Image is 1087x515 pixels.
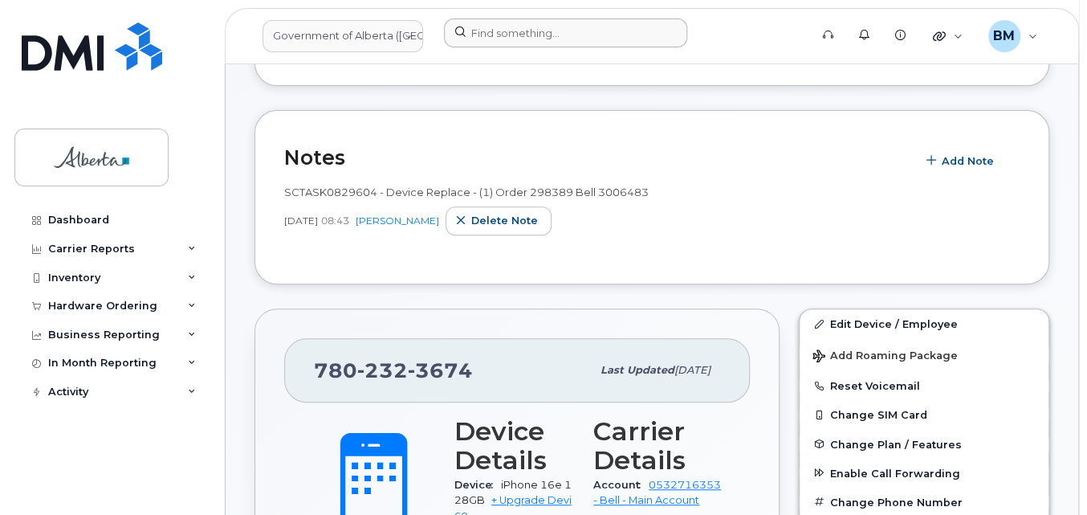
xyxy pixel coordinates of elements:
a: Government of Alberta (GOA) [263,20,423,52]
button: Add Note [916,146,1008,175]
span: Change Plan / Features [830,438,962,450]
span: Account [593,479,649,491]
div: Quicklinks [922,20,974,52]
button: Change Plan / Features [800,430,1048,459]
button: Delete note [446,206,552,235]
button: Change SIM Card [800,400,1048,429]
span: Delete note [471,213,538,228]
span: iPhone 16e 128GB [454,479,572,505]
a: [PERSON_NAME] [356,215,439,227]
span: [DATE] [674,364,710,376]
div: Bonnie Mallette [977,20,1048,52]
button: Reset Voicemail [800,371,1048,400]
span: Add Roaming Package [812,349,958,365]
button: Enable Call Forwarding [800,459,1048,488]
span: [DATE] [284,214,318,227]
span: Add Note [942,153,994,169]
h3: Device Details [454,417,574,475]
span: 232 [357,358,408,382]
span: SCTASK0829604 - Device Replace - (1) Order 298389 Bell 3006483 [284,186,649,198]
button: Add Roaming Package [800,338,1048,371]
input: Find something... [444,18,687,47]
span: BM [993,27,1015,46]
h3: Carrier Details [593,417,721,475]
span: 08:43 [321,214,349,227]
span: 780 [314,358,473,382]
h2: Notes [284,145,908,170]
span: Last updated [600,364,674,376]
a: Edit Device / Employee [800,309,1048,338]
span: Enable Call Forwarding [830,467,960,479]
span: 3674 [408,358,473,382]
span: Device [454,479,501,491]
a: 0532716353 - Bell - Main Account [593,479,721,505]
